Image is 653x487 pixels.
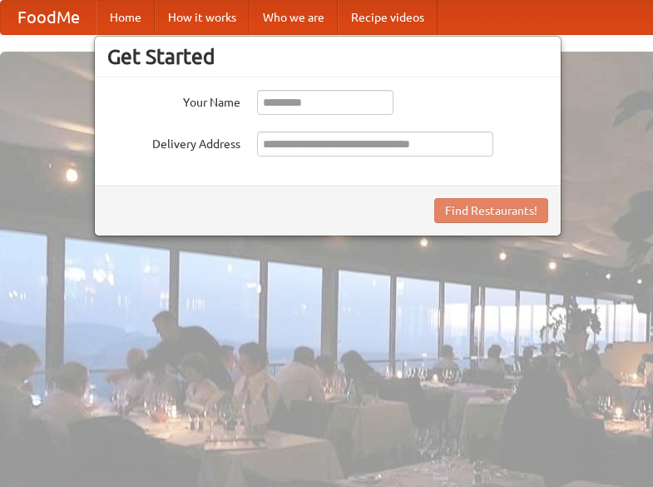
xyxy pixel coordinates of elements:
[1,1,96,34] a: FoodMe
[434,198,548,223] button: Find Restaurants!
[107,90,240,111] label: Your Name
[250,1,338,34] a: Who we are
[338,1,438,34] a: Recipe videos
[107,44,548,69] h3: Get Started
[107,132,240,152] label: Delivery Address
[155,1,250,34] a: How it works
[96,1,155,34] a: Home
